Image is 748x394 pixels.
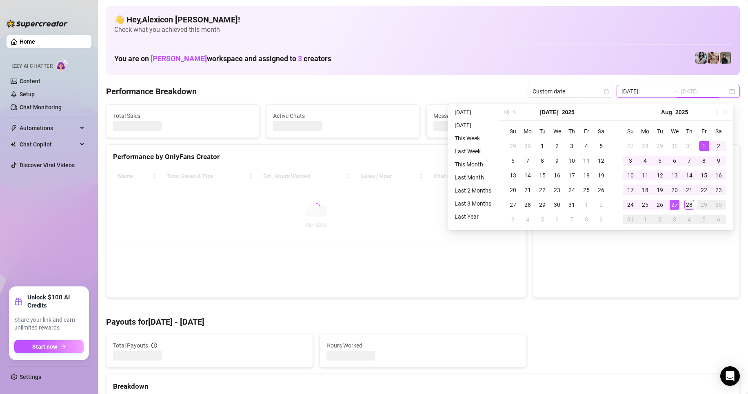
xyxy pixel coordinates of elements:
td: 2025-07-30 [667,139,682,153]
div: 10 [567,156,577,166]
input: Start date [621,87,668,96]
div: 1 [699,141,709,151]
th: Fr [579,124,594,139]
td: 2025-08-04 [638,153,653,168]
td: 2025-08-02 [711,139,726,153]
td: 2025-08-11 [638,168,653,183]
div: 13 [670,170,679,180]
td: 2025-09-01 [638,212,653,227]
td: 2025-08-09 [594,212,608,227]
div: 31 [567,200,577,210]
th: Sa [711,124,726,139]
th: Tu [535,124,550,139]
div: 25 [582,185,591,195]
span: Custom date [533,85,608,97]
img: logo-BBDzfeDw.svg [7,20,68,28]
li: [DATE] [451,120,495,130]
div: 17 [567,170,577,180]
span: Start now [32,343,57,350]
div: 22 [537,185,547,195]
div: 1 [582,200,591,210]
a: Chat Monitoring [20,104,62,111]
div: 3 [670,215,679,224]
button: Previous month (PageUp) [511,104,519,120]
div: 9 [596,215,606,224]
td: 2025-07-10 [564,153,579,168]
th: Th [564,124,579,139]
div: 1 [537,141,547,151]
div: 6 [714,215,724,224]
a: Content [20,78,40,84]
th: Mo [638,124,653,139]
li: Last 2 Months [451,186,495,195]
td: 2025-08-24 [623,197,638,212]
button: Start nowarrow-right [14,340,84,353]
div: 6 [508,156,518,166]
td: 2025-07-11 [579,153,594,168]
div: 16 [714,170,724,180]
button: Choose a year [675,104,688,120]
button: Choose a month [539,104,558,120]
td: 2025-07-02 [550,139,564,153]
td: 2025-07-05 [594,139,608,153]
div: 24 [567,185,577,195]
h4: 👋 Hey, Alexicon [PERSON_NAME] ! [114,14,732,25]
div: 7 [523,156,533,166]
td: 2025-07-18 [579,168,594,183]
th: We [550,124,564,139]
div: 18 [640,185,650,195]
div: 4 [640,156,650,166]
td: 2025-08-04 [520,212,535,227]
input: End date [681,87,728,96]
div: 13 [508,170,518,180]
td: 2025-09-05 [697,212,711,227]
div: 15 [537,170,547,180]
a: Home [20,38,35,45]
img: Anna [720,52,731,64]
div: 3 [626,156,635,166]
span: Check what you achieved this month [114,25,732,34]
td: 2025-08-19 [653,183,667,197]
span: [PERSON_NAME] [151,54,207,63]
h1: You are on workspace and assigned to creators [114,54,331,63]
div: 28 [640,141,650,151]
td: 2025-09-06 [711,212,726,227]
div: 18 [582,170,591,180]
td: 2025-08-05 [653,153,667,168]
div: 31 [684,141,694,151]
th: Su [506,124,520,139]
div: 10 [626,170,635,180]
span: Total Sales [113,111,253,120]
span: Hours Worked [326,341,519,350]
td: 2025-08-31 [623,212,638,227]
div: 12 [596,156,606,166]
div: 21 [684,185,694,195]
td: 2025-08-05 [535,212,550,227]
div: 6 [552,215,562,224]
div: 26 [655,200,665,210]
div: 8 [699,156,709,166]
div: 30 [552,200,562,210]
td: 2025-07-13 [506,168,520,183]
a: Discover Viral Videos [20,162,75,168]
a: Settings [20,374,41,380]
span: info-circle [151,343,157,348]
td: 2025-08-02 [594,197,608,212]
span: swap-right [671,88,678,95]
td: 2025-07-07 [520,153,535,168]
div: 5 [655,156,665,166]
div: 5 [537,215,547,224]
div: 4 [684,215,694,224]
div: 9 [552,156,562,166]
th: Fr [697,124,711,139]
div: 30 [523,141,533,151]
td: 2025-08-03 [623,153,638,168]
span: Total Payouts [113,341,148,350]
div: 23 [552,185,562,195]
span: to [671,88,678,95]
td: 2025-07-27 [506,197,520,212]
td: 2025-08-27 [667,197,682,212]
td: 2025-07-19 [594,168,608,183]
td: 2025-08-18 [638,183,653,197]
td: 2025-07-28 [638,139,653,153]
